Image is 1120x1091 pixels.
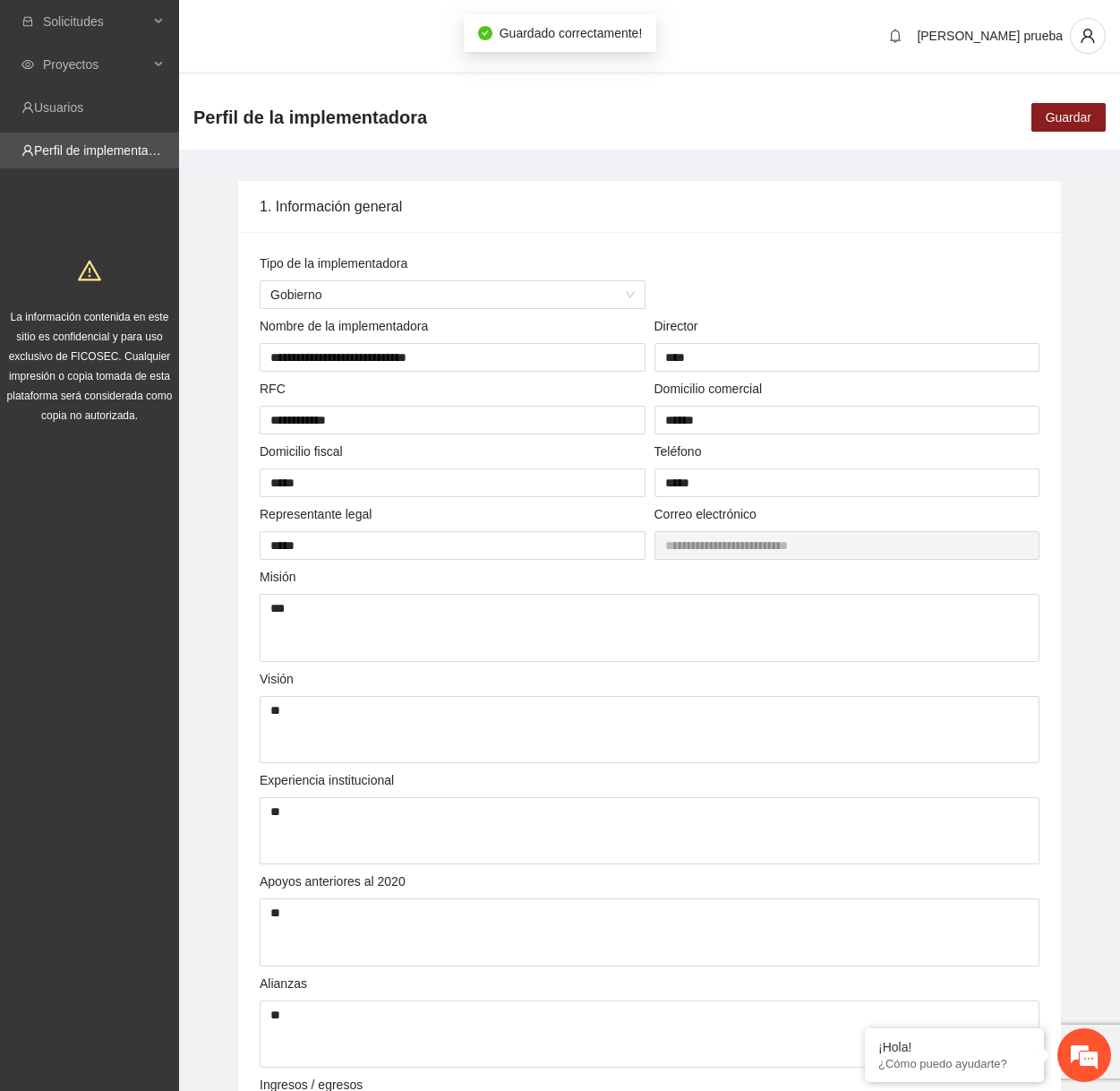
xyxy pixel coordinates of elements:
[878,1040,1030,1054] div: ¡Hola!
[1070,18,1106,54] button: user
[260,974,307,993] label: Alianzas
[34,143,174,158] a: Perfil de implementadora
[260,442,343,461] label: Domicilio fiscal
[654,442,702,461] label: Teléfono
[260,253,407,273] label: Tipo de la implementadora
[1046,107,1091,127] span: Guardar
[260,181,1039,232] div: 1. Información general
[78,259,101,282] span: warning
[478,26,492,40] span: check-circle
[93,91,301,115] div: Chatee con nosotros ahora
[260,504,372,524] label: Representante legal
[294,9,337,52] div: Minimizar ventana de chat en vivo
[500,26,643,40] span: Guardado correctamente!
[917,29,1063,43] span: [PERSON_NAME] prueba
[34,100,83,115] a: Usuarios
[260,379,286,399] label: RFC
[21,58,34,71] span: eye
[881,21,910,50] button: bell
[7,311,173,422] span: La información contenida en este sitio es confidencial y para uso exclusivo de FICOSEC. Cualquier...
[9,489,341,552] textarea: Escriba su mensaje y pulse “Intro”
[260,316,428,336] label: Nombre de la implementadora
[43,4,149,39] span: Solicitudes
[654,379,763,399] label: Domicilio comercial
[270,281,635,308] span: Gobierno
[43,47,149,82] span: Proyectos
[260,567,295,587] label: Misión
[1031,103,1106,132] button: Guardar
[882,29,909,43] span: bell
[260,770,394,790] label: Experiencia institucional
[260,872,406,891] label: Apoyos anteriores al 2020
[21,15,34,28] span: inbox
[193,103,427,132] span: Perfil de la implementadora
[654,504,757,524] label: Correo electrónico
[878,1057,1030,1070] p: ¿Cómo puedo ayudarte?
[1071,28,1105,44] span: user
[260,669,294,689] label: Visión
[654,316,698,336] label: Director
[104,239,247,420] span: Estamos en línea.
